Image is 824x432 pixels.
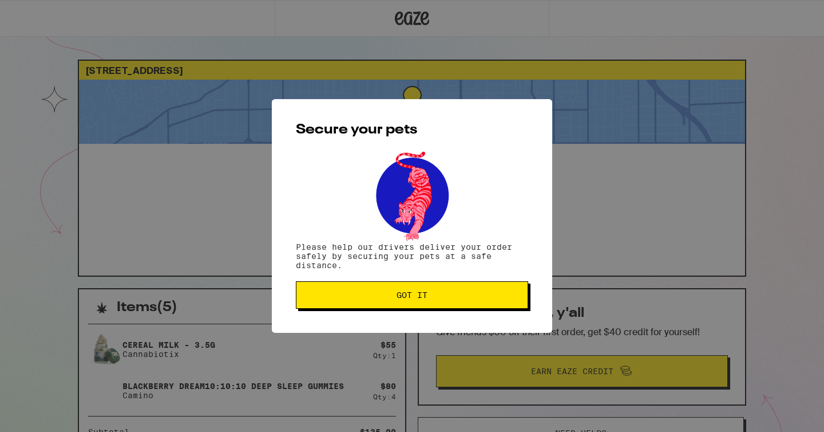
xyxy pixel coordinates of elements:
[365,148,459,242] img: pets
[7,8,82,17] span: Hi. Need any help?
[296,123,528,137] h2: Secure your pets
[397,291,427,299] span: Got it
[296,242,528,270] p: Please help our drivers deliver your order safely by securing your pets at a safe distance.
[296,281,528,309] button: Got it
